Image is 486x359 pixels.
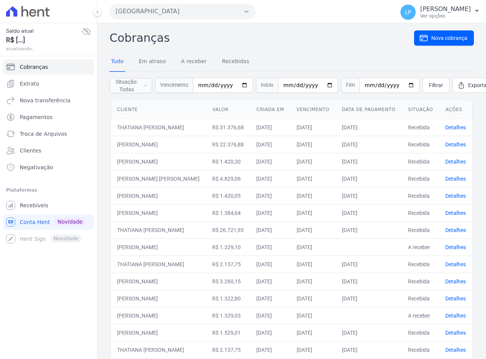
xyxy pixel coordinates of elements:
a: Detalhes [445,313,466,319]
th: Criada em [250,100,290,119]
a: Detalhes [445,141,466,148]
td: [DATE] [250,290,290,307]
td: [DATE] [336,187,402,204]
td: R$ 1.322,80 [206,290,250,307]
td: [PERSON_NAME] [111,307,206,324]
td: Recebida [402,290,439,307]
span: Recebíveis [20,202,48,209]
a: Detalhes [445,124,466,130]
td: THATIANA [PERSON_NAME] [111,256,206,273]
td: [DATE] [250,256,290,273]
td: [DATE] [336,341,402,358]
td: [PERSON_NAME] [111,290,206,307]
td: [DATE] [291,341,336,358]
td: [DATE] [336,256,402,273]
td: [DATE] [336,204,402,221]
td: R$ 1.420,30 [206,153,250,170]
td: THATIANA [PERSON_NAME] [111,221,206,238]
td: Recebida [402,136,439,153]
td: R$ 26.721,93 [206,221,250,238]
td: [DATE] [250,204,290,221]
td: Recebida [402,119,439,136]
a: Pagamentos [3,110,94,125]
a: Em atraso [137,52,167,72]
th: Vencimento [291,100,336,119]
a: Conta Hent Novidade [3,214,94,230]
td: [DATE] [336,119,402,136]
p: [PERSON_NAME] [420,5,471,13]
td: [PERSON_NAME] [PERSON_NAME] [111,170,206,187]
td: [DATE] [250,273,290,290]
a: Detalhes [445,295,466,302]
td: [DATE] [291,324,336,341]
span: Negativação [20,164,53,171]
a: Detalhes [445,278,466,284]
a: A receber [179,52,208,72]
th: Data de pagamento [336,100,402,119]
a: Detalhes [445,193,466,199]
td: [PERSON_NAME] [111,324,206,341]
a: Cobranças [3,59,94,75]
a: Detalhes [445,261,466,267]
td: [DATE] [291,290,336,307]
span: Conta Hent [20,218,50,226]
span: Início [256,78,278,93]
a: Nova transferência [3,93,94,108]
button: Situação: Todas [110,78,152,93]
td: Recebida [402,170,439,187]
td: R$ 1.329,03 [206,307,250,324]
td: R$ 1.420,05 [206,187,250,204]
a: Detalhes [445,330,466,336]
th: Ações [439,100,472,119]
a: Filtrar [422,78,449,93]
td: R$ 4.829,06 [206,170,250,187]
td: A receber [402,307,439,324]
td: Recebida [402,273,439,290]
td: R$ 2.137,75 [206,256,250,273]
td: [PERSON_NAME] [111,187,206,204]
span: R$ [...] [6,35,82,45]
a: Detalhes [445,244,466,250]
td: Recebida [402,221,439,238]
span: Filtrar [429,81,443,89]
td: R$ 3.260,15 [206,273,250,290]
span: Pagamentos [20,113,52,121]
span: Situação: Todas [114,78,139,93]
td: THATIANA [PERSON_NAME] [111,119,206,136]
td: Recebida [402,341,439,358]
td: [DATE] [291,170,336,187]
a: Detalhes [445,347,466,353]
button: LP [PERSON_NAME] Ver opções [394,2,486,23]
th: Situação [402,100,439,119]
span: Clientes [20,147,41,154]
a: Detalhes [445,210,466,216]
td: Recebida [402,204,439,221]
td: R$ 2.137,75 [206,341,250,358]
th: Cliente [111,100,206,119]
td: [DATE] [250,221,290,238]
a: Troca de Arquivos [3,126,94,141]
td: R$ 1.384,64 [206,204,250,221]
td: [DATE] [336,273,402,290]
span: LP [405,10,411,15]
td: A receber [402,238,439,256]
td: [DATE] [336,153,402,170]
td: [DATE] [291,256,336,273]
td: [DATE] [336,324,402,341]
td: [PERSON_NAME] [111,136,206,153]
a: Detalhes [445,227,466,233]
span: Saldo atual [6,27,82,35]
a: Nova cobrança [414,30,474,46]
td: [DATE] [291,153,336,170]
td: [DATE] [250,324,290,341]
a: Clientes [3,143,94,158]
td: THATIANA [PERSON_NAME] [111,341,206,358]
a: Negativação [3,160,94,175]
td: [DATE] [291,273,336,290]
button: [GEOGRAPHIC_DATA] [110,4,256,19]
td: [PERSON_NAME] [111,238,206,256]
a: Recebíveis [3,198,94,213]
a: Detalhes [445,176,466,182]
a: Detalhes [445,159,466,165]
h2: Cobranças [110,29,414,46]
